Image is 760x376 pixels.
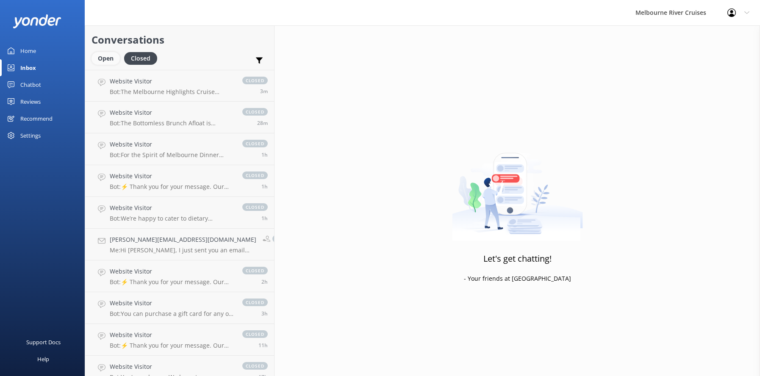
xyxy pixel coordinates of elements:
[261,215,268,222] span: Aug 27 2025 10:04am (UTC +10:00) Australia/Sydney
[124,52,157,65] div: Closed
[20,127,41,144] div: Settings
[85,260,274,292] a: Website VisitorBot:⚡ Thank you for your message. Our office hours are Mon - Fri 9.30am - 5pm. We'...
[85,197,274,229] a: Website VisitorBot:We’re happy to cater to dietary requirements with advance notice, including gl...
[242,267,268,274] span: closed
[257,119,268,127] span: Aug 27 2025 11:35am (UTC +10:00) Australia/Sydney
[20,42,36,59] div: Home
[110,171,234,181] h4: Website Visitor
[110,278,234,286] p: Bot: ⚡ Thank you for your message. Our office hours are Mon - Fri 9.30am - 5pm. We'll get back to...
[242,299,268,306] span: closed
[272,235,298,243] span: closed
[124,53,161,63] a: Closed
[85,292,274,324] a: Website VisitorBot:You can purchase a gift card for any of our cruises by visiting [URL][DOMAIN_N...
[37,351,49,368] div: Help
[85,324,274,356] a: Website VisitorBot:⚡ Thank you for your message. Our office hours are Mon - Fri 9.30am - 5pm. We'...
[242,77,268,84] span: closed
[261,151,268,158] span: Aug 27 2025 10:37am (UTC +10:00) Australia/Sydney
[85,165,274,197] a: Website VisitorBot:⚡ Thank you for your message. Our office hours are Mon - Fri 9.30am - 5pm. We'...
[452,135,583,241] img: artwork of a man stealing a conversation from at giant smartphone
[260,88,268,95] span: Aug 27 2025 12:00pm (UTC +10:00) Australia/Sydney
[242,171,268,179] span: closed
[110,88,234,96] p: Bot: The Melbourne Highlights Cruise departs from Berth 2 at [GEOGRAPHIC_DATA]. Please check in a...
[261,183,268,190] span: Aug 27 2025 10:31am (UTC +10:00) Australia/Sydney
[261,278,268,285] span: Aug 27 2025 09:36am (UTC +10:00) Australia/Sydney
[110,151,234,159] p: Bot: For the Spirit of Melbourne Dinner Cruise, check-in opens at 7:15pm and closes at 7:30pm sha...
[261,310,268,317] span: Aug 27 2025 08:29am (UTC +10:00) Australia/Sydney
[242,108,268,116] span: closed
[110,330,234,340] h4: Website Visitor
[20,110,53,127] div: Recommend
[242,362,268,370] span: closed
[92,53,124,63] a: Open
[20,59,36,76] div: Inbox
[110,203,234,213] h4: Website Visitor
[110,299,234,308] h4: Website Visitor
[26,334,61,351] div: Support Docs
[13,14,61,28] img: yonder-white-logo.png
[242,203,268,211] span: closed
[110,246,256,254] p: Me: Hi [PERSON_NAME], I just sent you an email with the information we’ll need in order to apply ...
[110,362,234,371] h4: Website Visitor
[92,32,268,48] h2: Conversations
[464,274,571,283] p: - Your friends at [GEOGRAPHIC_DATA]
[242,330,268,338] span: closed
[110,215,234,222] p: Bot: We’re happy to cater to dietary requirements with advance notice, including gluten-free opti...
[242,140,268,147] span: closed
[20,93,41,110] div: Reviews
[110,235,256,244] h4: [PERSON_NAME][EMAIL_ADDRESS][DOMAIN_NAME]
[110,342,234,349] p: Bot: ⚡ Thank you for your message. Our office hours are Mon - Fri 9.30am - 5pm. We'll get back to...
[85,133,274,165] a: Website VisitorBot:For the Spirit of Melbourne Dinner Cruise, check-in opens at 7:15pm and closes...
[85,229,274,260] a: [PERSON_NAME][EMAIL_ADDRESS][DOMAIN_NAME]Me:Hi [PERSON_NAME], I just sent you an email with the i...
[483,252,552,265] h3: Let's get chatting!
[110,183,234,191] p: Bot: ⚡ Thank you for your message. Our office hours are Mon - Fri 9.30am - 5pm. We'll get back to...
[85,102,274,133] a: Website VisitorBot:The Bottomless Brunch Afloat is designed as an adult-focused experience, and t...
[110,119,234,127] p: Bot: The Bottomless Brunch Afloat is designed as an adult-focused experience, and there is no chi...
[92,52,120,65] div: Open
[258,342,268,349] span: Aug 27 2025 12:46am (UTC +10:00) Australia/Sydney
[85,70,274,102] a: Website VisitorBot:The Melbourne Highlights Cruise departs from Berth 2 at [GEOGRAPHIC_DATA]. Ple...
[110,267,234,276] h4: Website Visitor
[110,310,234,318] p: Bot: You can purchase a gift card for any of our cruises by visiting [URL][DOMAIN_NAME] and click...
[20,76,41,93] div: Chatbot
[110,108,234,117] h4: Website Visitor
[110,140,234,149] h4: Website Visitor
[110,77,234,86] h4: Website Visitor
